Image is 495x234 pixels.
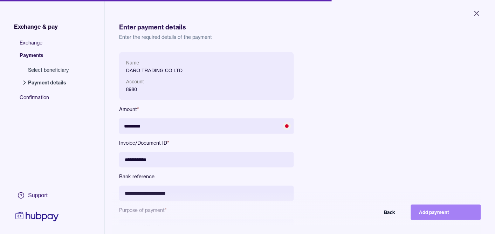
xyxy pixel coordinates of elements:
[20,52,76,64] span: Payments
[119,22,481,32] h1: Enter payment details
[28,67,69,74] span: Select beneficiary
[119,173,294,180] label: Bank reference
[126,67,287,74] p: DARO TRADING CO LTD
[119,106,294,113] label: Amount
[14,188,60,203] a: Support
[14,22,58,31] span: Exchange & pay
[126,78,287,85] p: Account
[411,205,481,220] button: Add payment
[464,6,489,21] button: Close
[119,34,481,41] p: Enter the required details of the payment
[126,85,287,93] p: 8980
[334,205,404,220] button: Back
[28,79,69,86] span: Payment details
[123,223,281,230] span: Exported Goods
[28,192,48,199] div: Support
[20,39,76,52] span: Exchange
[126,59,287,67] p: Name
[119,139,294,146] label: Invoice/Document ID
[20,94,76,106] span: Confirmation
